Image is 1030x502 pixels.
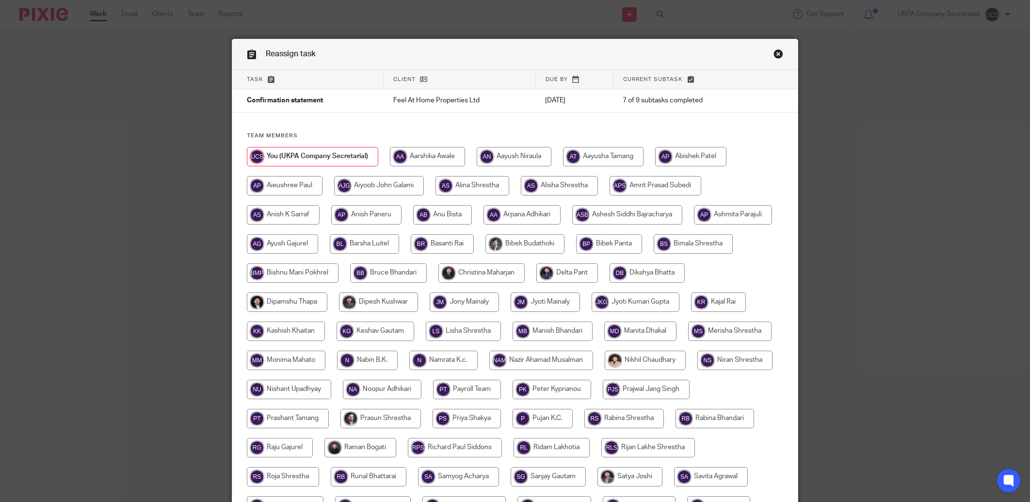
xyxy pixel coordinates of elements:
span: Due by [546,77,568,82]
p: Feel At Home Properties Ltd [393,96,526,105]
span: Task [247,77,263,82]
p: [DATE] [545,96,603,105]
h4: Team members [247,132,783,140]
span: Client [393,77,416,82]
span: Confirmation statement [247,97,323,104]
a: Close this dialog window [773,49,783,62]
td: 7 of 9 subtasks completed [613,89,756,113]
span: Reassign task [266,50,316,58]
span: Current subtask [623,77,683,82]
